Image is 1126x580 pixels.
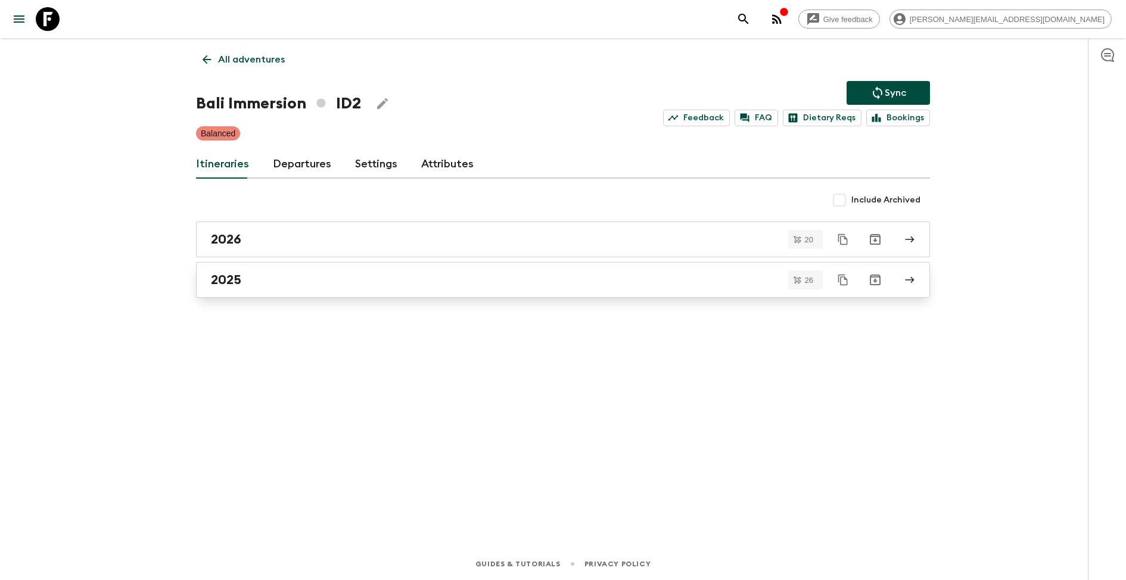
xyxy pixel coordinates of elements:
[863,227,887,251] button: Archive
[866,110,930,126] a: Bookings
[663,110,730,126] a: Feedback
[196,262,930,298] a: 2025
[735,110,778,126] a: FAQ
[847,81,930,105] button: Sync adventure departures to the booking engine
[355,150,397,179] a: Settings
[7,7,31,31] button: menu
[201,127,235,139] p: Balanced
[817,15,879,24] span: Give feedback
[885,86,906,100] p: Sync
[475,557,561,570] a: Guides & Tutorials
[798,236,820,244] span: 20
[421,150,474,179] a: Attributes
[903,15,1111,24] span: [PERSON_NAME][EMAIL_ADDRESS][DOMAIN_NAME]
[211,232,241,247] h2: 2026
[196,48,291,71] a: All adventures
[783,110,861,126] a: Dietary Reqs
[832,269,854,291] button: Duplicate
[863,268,887,292] button: Archive
[218,52,285,67] p: All adventures
[584,557,651,570] a: Privacy Policy
[851,194,920,206] span: Include Archived
[832,229,854,250] button: Duplicate
[798,10,880,29] a: Give feedback
[211,272,241,288] h2: 2025
[798,276,820,284] span: 26
[196,150,249,179] a: Itineraries
[196,222,930,257] a: 2026
[196,92,361,116] h1: Bali Immersion ID2
[889,10,1112,29] div: [PERSON_NAME][EMAIL_ADDRESS][DOMAIN_NAME]
[732,7,755,31] button: search adventures
[273,150,331,179] a: Departures
[371,92,394,116] button: Edit Adventure Title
